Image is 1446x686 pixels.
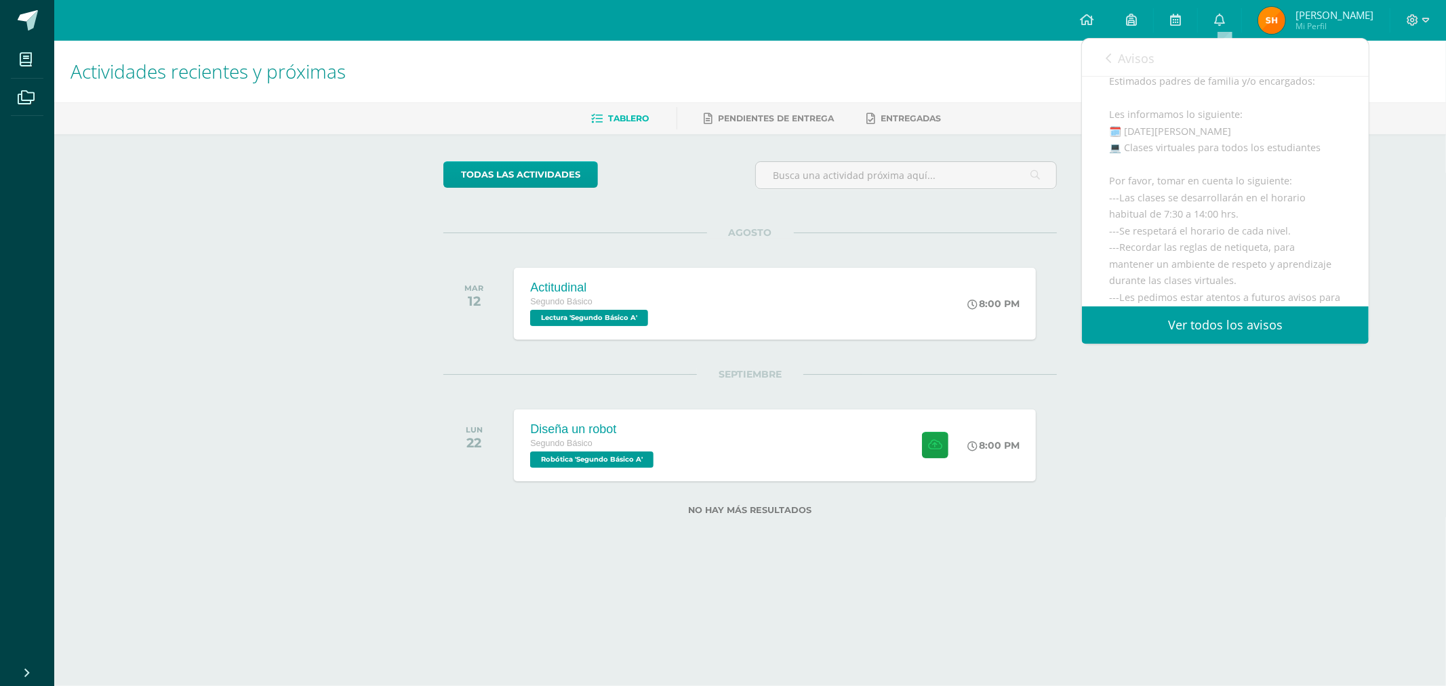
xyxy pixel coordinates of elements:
[756,162,1056,188] input: Busca una actividad próxima aquí...
[1296,8,1373,22] span: [PERSON_NAME]
[867,108,942,129] a: Entregadas
[707,226,794,239] span: AGOSTO
[443,505,1057,515] label: No hay más resultados
[530,439,593,448] span: Segundo Básico
[609,113,649,123] span: Tablero
[967,439,1020,451] div: 8:00 PM
[530,297,593,306] span: Segundo Básico
[1258,49,1277,64] span: 298
[443,161,598,188] a: todas las Actividades
[719,113,835,123] span: Pendientes de entrega
[1258,49,1345,64] span: avisos sin leer
[464,293,483,309] div: 12
[697,368,803,380] span: SEPTIEMBRE
[530,422,657,437] div: Diseña un robot
[530,310,648,326] span: Lectura 'Segundo Básico A'
[1118,50,1154,66] span: Avisos
[881,113,942,123] span: Entregadas
[530,281,651,295] div: Actitudinal
[1082,306,1369,344] a: Ver todos los avisos
[466,425,483,435] div: LUN
[530,451,654,468] span: Robótica 'Segundo Básico A'
[1109,73,1342,538] div: Estimados padres de familia y/o encargados: Les informamos lo siguiente: 🗓️ [DATE][PERSON_NAME] 💻...
[464,283,483,293] div: MAR
[466,435,483,451] div: 22
[704,108,835,129] a: Pendientes de entrega
[71,58,346,84] span: Actividades recientes y próximas
[1258,7,1285,34] img: 869aa223b515ac158a5cbb52e2c181c2.png
[967,298,1020,310] div: 8:00 PM
[592,108,649,129] a: Tablero
[1296,20,1373,32] span: Mi Perfil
